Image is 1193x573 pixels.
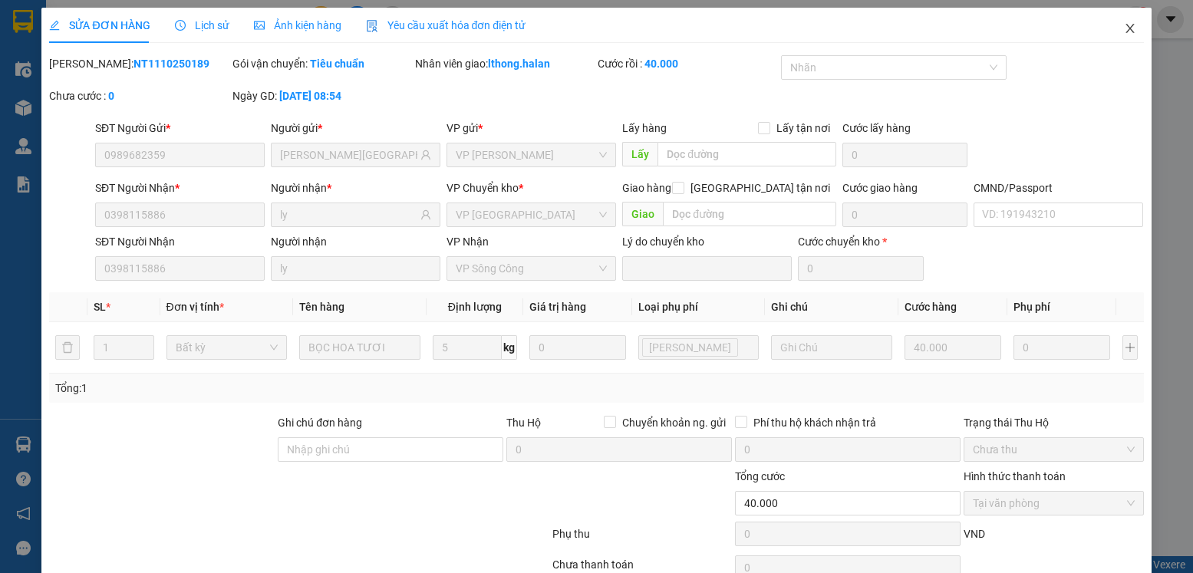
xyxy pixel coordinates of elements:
[108,90,114,102] b: 0
[551,525,733,552] div: Phụ thu
[254,19,341,31] span: Ảnh kiện hàng
[175,20,186,31] span: clock-circle
[420,209,431,220] span: user
[622,233,792,250] div: Lý do chuyển kho
[964,470,1066,482] label: Hình thức thanh toán
[447,182,519,194] span: VP Chuyển kho
[905,301,957,313] span: Cước hàng
[299,335,420,360] input: VD: Bàn, Ghế
[1109,8,1152,51] button: Close
[366,20,378,32] img: icon
[278,437,503,462] input: Ghi chú đơn hàng
[1122,335,1138,360] button: plus
[842,143,968,167] input: Cước lấy hàng
[415,55,595,72] div: Nhân viên giao:
[502,335,517,360] span: kg
[95,120,265,137] div: SĐT Người Gửi
[278,417,362,429] label: Ghi chú đơn hàng
[644,58,678,70] b: 40.000
[456,257,607,280] span: VP Sông Công
[765,292,898,322] th: Ghi chú
[649,339,731,356] span: [PERSON_NAME]
[657,142,835,166] input: Dọc đường
[232,55,412,72] div: Gói vận chuyển:
[271,179,440,196] div: Người nhận
[1124,22,1136,35] span: close
[622,122,667,134] span: Lấy hàng
[456,143,607,166] span: VP Nguyễn Trãi
[254,20,265,31] span: picture
[94,301,106,313] span: SL
[842,182,918,194] label: Cước giao hàng
[95,179,265,196] div: SĐT Người Nhận
[49,55,229,72] div: [PERSON_NAME]:
[905,335,1001,360] input: 0
[176,336,278,359] span: Bất kỳ
[299,301,344,313] span: Tên hàng
[488,58,550,70] b: lthong.halan
[529,301,586,313] span: Giá trị hàng
[49,20,60,31] span: edit
[622,142,657,166] span: Lấy
[506,417,541,429] span: Thu Hộ
[55,380,461,397] div: Tổng: 1
[684,179,836,196] span: [GEOGRAPHIC_DATA] tận nơi
[842,203,968,227] input: Cước giao hàng
[770,120,836,137] span: Lấy tận nơi
[175,19,229,31] span: Lịch sử
[49,87,229,104] div: Chưa cước :
[964,528,985,540] span: VND
[622,182,671,194] span: Giao hàng
[55,335,80,360] button: delete
[1013,301,1050,313] span: Phụ phí
[622,202,663,226] span: Giao
[447,233,616,250] div: VP Nhận
[964,414,1143,431] div: Trạng thái Thu Hộ
[735,470,785,482] span: Tổng cước
[663,202,835,226] input: Dọc đường
[271,120,440,137] div: Người gửi
[529,335,626,360] input: 0
[280,147,417,163] input: Tên người gửi
[366,19,526,31] span: Yêu cầu xuất hóa đơn điện tử
[133,58,209,70] b: NT1110250189
[973,438,1134,461] span: Chưa thu
[771,335,892,360] input: Ghi Chú
[232,87,412,104] div: Ngày GD:
[448,301,502,313] span: Định lượng
[271,233,440,250] div: Người nhận
[642,338,738,357] span: Lưu kho
[974,179,1143,196] div: CMND/Passport
[798,233,924,250] div: Cước chuyển kho
[447,120,616,137] div: VP gửi
[456,203,607,226] span: VP Yên Bình
[166,301,224,313] span: Đơn vị tính
[420,150,431,160] span: user
[310,58,364,70] b: Tiêu chuẩn
[616,414,732,431] span: Chuyển khoản ng. gửi
[598,55,777,72] div: Cước rồi :
[973,492,1134,515] span: Tại văn phòng
[632,292,766,322] th: Loại phụ phí
[842,122,911,134] label: Cước lấy hàng
[747,414,882,431] span: Phí thu hộ khách nhận trả
[279,90,341,102] b: [DATE] 08:54
[49,19,150,31] span: SỬA ĐƠN HÀNG
[280,206,417,223] input: Tên người nhận
[95,233,265,250] div: SĐT Người Nhận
